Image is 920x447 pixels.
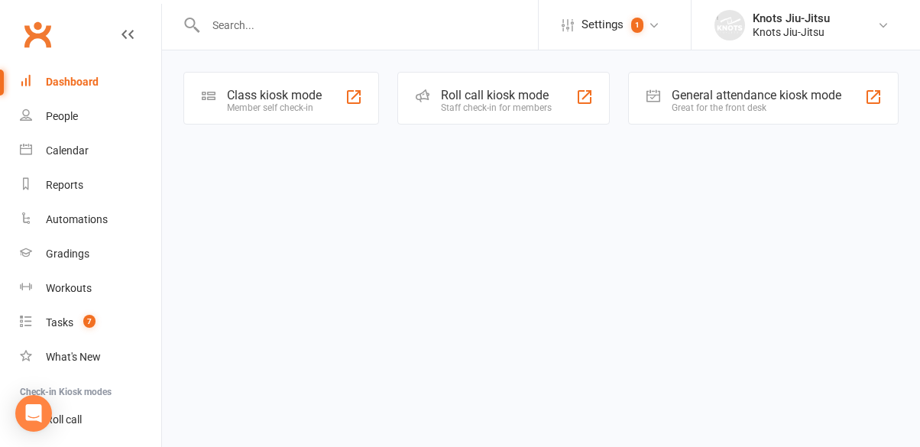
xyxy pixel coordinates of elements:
[631,18,643,33] span: 1
[20,65,161,99] a: Dashboard
[581,8,624,42] span: Settings
[227,102,322,113] div: Member self check-in
[46,282,92,294] div: Workouts
[46,316,73,329] div: Tasks
[672,102,841,113] div: Great for the front desk
[201,15,538,36] input: Search...
[46,76,99,88] div: Dashboard
[714,10,745,40] img: thumb_image1637287962.png
[20,134,161,168] a: Calendar
[441,88,552,102] div: Roll call kiosk mode
[46,110,78,122] div: People
[46,179,83,191] div: Reports
[46,213,108,225] div: Automations
[20,340,161,374] a: What's New
[20,403,161,437] a: Roll call
[20,306,161,340] a: Tasks 7
[46,351,101,363] div: What's New
[46,144,89,157] div: Calendar
[20,271,161,306] a: Workouts
[672,88,841,102] div: General attendance kiosk mode
[753,25,830,39] div: Knots Jiu-Jitsu
[441,102,552,113] div: Staff check-in for members
[15,395,52,432] div: Open Intercom Messenger
[83,315,96,328] span: 7
[46,248,89,260] div: Gradings
[753,11,830,25] div: Knots Jiu-Jitsu
[20,168,161,202] a: Reports
[46,413,82,426] div: Roll call
[20,237,161,271] a: Gradings
[20,99,161,134] a: People
[227,88,322,102] div: Class kiosk mode
[20,202,161,237] a: Automations
[18,15,57,53] a: Clubworx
